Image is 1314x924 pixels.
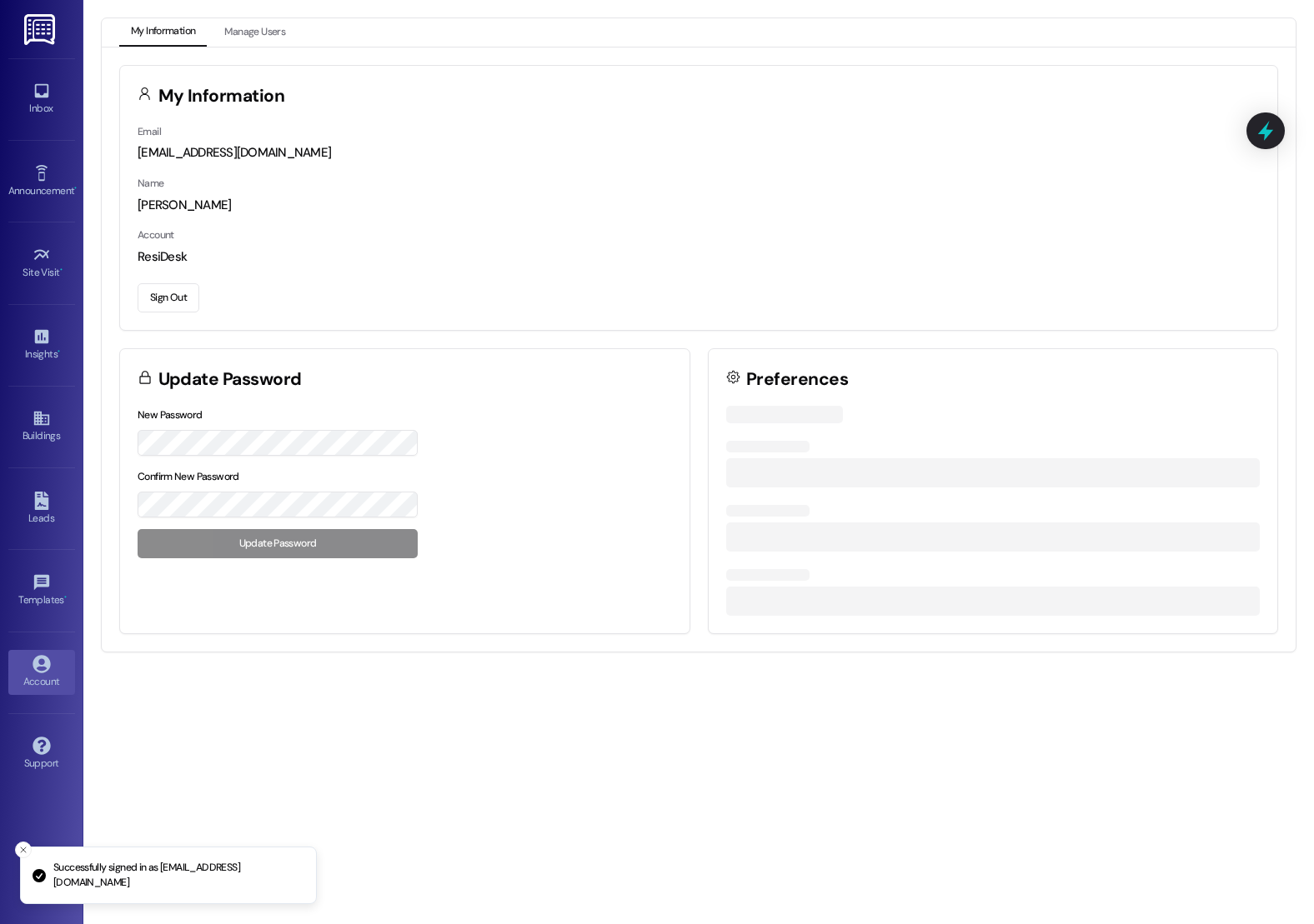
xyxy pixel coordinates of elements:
label: Name [138,177,164,190]
span: • [60,264,63,276]
a: Templates • [8,568,75,613]
div: [PERSON_NAME] [138,197,1260,214]
a: Site Visit • [8,241,75,286]
h3: Preferences [746,371,848,388]
label: Email [138,125,161,138]
p: Successfully signed in as [EMAIL_ADDRESS][DOMAIN_NAME] [53,861,303,890]
a: Account [8,650,75,695]
h3: Update Password [158,371,302,388]
a: Leads [8,487,75,532]
span: • [74,182,77,194]
h3: My Information [158,87,285,105]
label: New Password [138,408,203,422]
label: Account [138,228,174,242]
span: • [58,346,60,357]
button: My Information [119,18,207,47]
a: Insights • [8,322,75,367]
div: [EMAIL_ADDRESS][DOMAIN_NAME] [138,144,1260,162]
div: ResiDesk [138,248,1260,266]
button: Close toast [15,842,32,858]
label: Confirm New Password [138,470,239,483]
a: Inbox [8,77,75,122]
button: Manage Users [213,18,297,47]
img: ResiDesk Logo [24,14,58,45]
span: • [64,592,67,603]
a: Support [8,732,75,777]
button: Sign Out [138,283,199,312]
a: Buildings [8,404,75,449]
